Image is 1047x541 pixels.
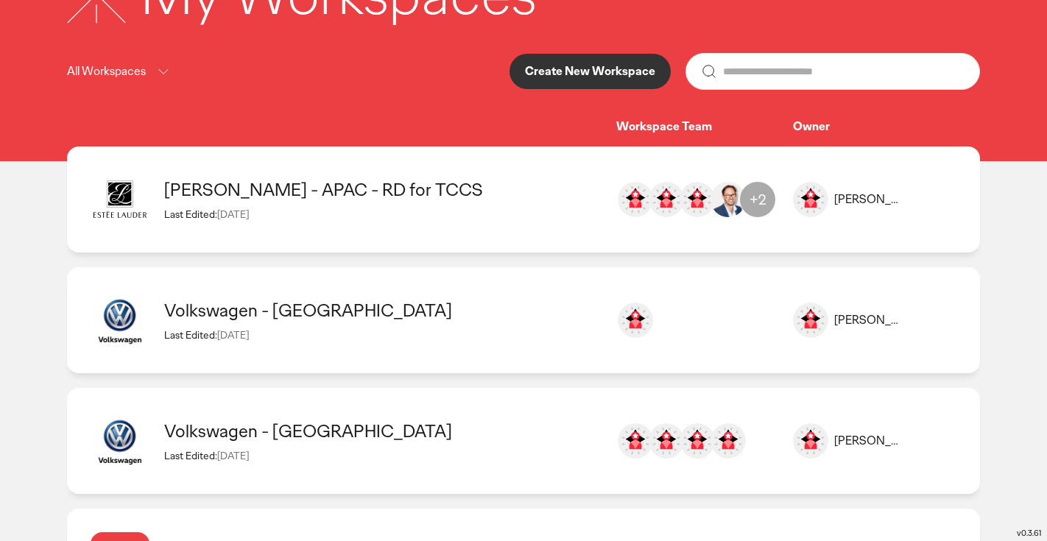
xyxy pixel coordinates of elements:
span: [DATE] [217,208,249,221]
img: jason.davey@ogilvy.com [711,182,746,217]
img: image [793,423,828,459]
div: Last Edited: [164,449,602,462]
p: Create New Workspace [525,66,655,77]
div: Last Edited: [164,328,602,342]
img: image [91,291,149,350]
button: Create New Workspace [510,54,671,89]
div: [PERSON_NAME] [834,313,903,328]
img: eugene.lai@ogilvy.com [618,182,653,217]
img: andrewye.hsiung@ogilvy.com [618,423,653,459]
img: genevieve.tan@ogilvy.com [649,182,684,217]
div: [PERSON_NAME] [834,192,903,208]
div: Last Edited: [164,208,602,221]
p: All Workspaces [67,63,146,81]
img: viccg.lin@ogilvy.com [680,423,715,459]
div: +2 [740,182,775,217]
img: image [91,170,149,229]
span: [DATE] [217,328,249,342]
img: image [793,182,828,217]
img: yawenyw.huang@ogilvy.com [711,423,746,459]
img: jamesjy.lin@ogilvy.com [649,423,684,459]
img: zoe.willems@ogilvy.co.za [618,303,653,338]
div: [PERSON_NAME] [834,434,903,449]
img: genevieve.tan@verticurl.com [680,182,715,217]
img: image [793,303,828,338]
div: Owner [793,119,956,135]
div: Volkswagen - Taiwan [164,420,602,442]
div: Estee Lauder - APAC - RD for TCCS [164,178,602,201]
span: [DATE] [217,449,249,462]
img: image [91,411,149,470]
div: Workspace Team [616,119,793,135]
div: Volkswagen - South Africa [164,299,602,322]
